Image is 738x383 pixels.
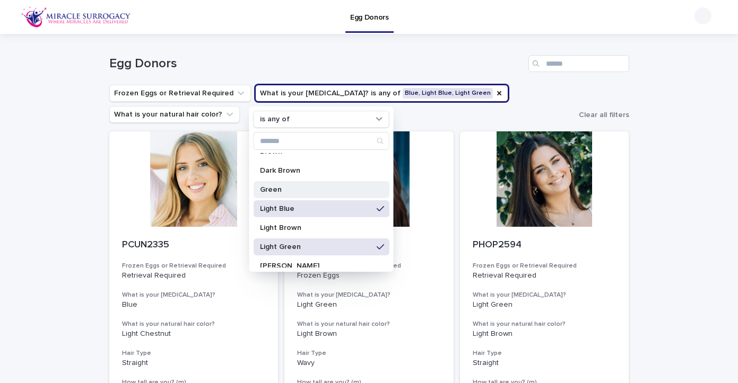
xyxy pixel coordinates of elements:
[297,320,441,328] h3: What is your natural hair color?
[579,111,629,119] span: Clear all filters
[473,320,617,328] h3: What is your natural hair color?
[259,224,372,231] p: Light Brown
[122,359,266,368] p: Straight
[297,329,441,339] p: Light Brown
[122,320,266,328] h3: What is your natural hair color?
[473,291,617,299] h3: What is your [MEDICAL_DATA]?
[473,262,617,270] h3: Frozen Eggs or Retrieval Required
[109,106,240,123] button: What is your natural hair color?
[109,85,251,102] button: Frozen Eggs or Retrieval Required
[260,115,290,124] p: is any of
[253,132,389,150] div: Search
[473,359,617,368] p: Straight
[122,262,266,270] h3: Frozen Eggs or Retrieval Required
[473,349,617,358] h3: Hair Type
[297,291,441,299] h3: What is your [MEDICAL_DATA]?
[109,56,524,72] h1: Egg Donors
[122,300,266,309] p: Blue
[122,271,266,280] p: Retrieval Required
[528,55,629,72] input: Search
[259,262,372,270] p: [PERSON_NAME]
[259,167,372,174] p: Dark Brown
[473,239,617,251] p: PHOP2594
[473,300,617,309] p: Light Green
[21,6,131,28] img: OiFFDOGZQuirLhrlO1ag
[297,271,441,280] p: Frozen Eggs
[297,349,441,358] h3: Hair Type
[259,186,372,193] p: Green
[122,291,266,299] h3: What is your [MEDICAL_DATA]?
[122,349,266,358] h3: Hair Type
[122,329,266,339] p: Light Chestnut
[473,271,617,280] p: Retrieval Required
[254,132,388,149] input: Search
[575,107,629,123] button: Clear all filters
[297,359,441,368] p: Wavy
[122,239,266,251] p: PCUN2335
[255,85,508,102] button: What is your eye color?
[259,243,372,251] p: Light Green
[297,300,441,309] p: Light Green
[473,329,617,339] p: Light Brown
[259,205,372,212] p: Light Blue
